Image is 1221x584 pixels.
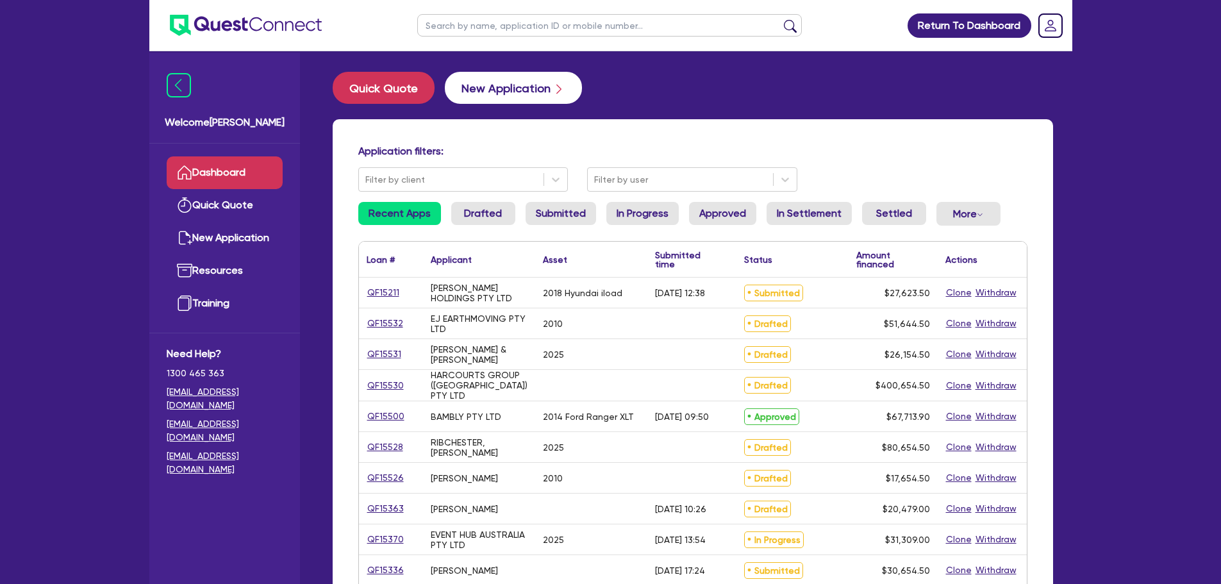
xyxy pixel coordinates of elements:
button: Withdraw [975,563,1017,578]
div: Amount financed [856,251,930,269]
button: Quick Quote [333,72,435,104]
img: resources [177,263,192,278]
div: [PERSON_NAME] HOLDINGS PTY LTD [431,283,527,303]
button: Clone [945,440,972,455]
div: [DATE] 09:50 [655,412,709,422]
a: QF15528 [367,440,404,455]
a: Training [167,287,283,320]
a: Submitted [526,202,596,225]
span: $31,309.00 [885,535,930,545]
span: Submitted [744,562,803,579]
a: QF15211 [367,285,400,300]
span: In Progress [744,531,804,548]
a: New Application [167,222,283,254]
div: 2010 [543,319,563,329]
span: Submitted [744,285,803,301]
a: Drafted [451,202,515,225]
button: Withdraw [975,347,1017,362]
div: BAMBLY PTY LTD [431,412,501,422]
span: $400,654.50 [876,380,930,390]
div: [PERSON_NAME] [431,504,498,514]
div: [PERSON_NAME] [431,565,498,576]
a: Quick Quote [333,72,445,104]
span: Need Help? [167,346,283,362]
button: Clone [945,471,972,485]
span: $30,654.50 [882,565,930,576]
a: Quick Quote [167,189,283,222]
a: QF15532 [367,316,404,331]
div: Status [744,255,772,264]
a: [EMAIL_ADDRESS][DOMAIN_NAME] [167,449,283,476]
input: Search by name, application ID or mobile number... [417,14,802,37]
img: training [177,296,192,311]
span: Welcome [PERSON_NAME] [165,115,285,130]
button: Withdraw [975,409,1017,424]
div: Submitted time [655,251,717,269]
a: Approved [689,202,756,225]
a: Recent Apps [358,202,441,225]
span: Drafted [744,439,791,456]
span: $27,623.50 [885,288,930,298]
div: Asset [543,255,567,264]
h4: Application filters: [358,145,1027,157]
button: Withdraw [975,532,1017,547]
a: Settled [862,202,926,225]
a: Resources [167,254,283,287]
div: 2018 Hyundai iload [543,288,622,298]
button: Clone [945,347,972,362]
div: [DATE] 12:38 [655,288,705,298]
div: [PERSON_NAME] & [PERSON_NAME] [431,344,527,365]
div: [DATE] 17:24 [655,565,705,576]
button: Withdraw [975,501,1017,516]
a: QF15530 [367,378,404,393]
button: Clone [945,378,972,393]
button: Dropdown toggle [936,202,1001,226]
span: $26,154.50 [885,349,930,360]
div: 2014 Ford Ranger XLT [543,412,634,422]
div: EJ EARTHMOVING PTY LTD [431,313,527,334]
span: Drafted [744,377,791,394]
a: QF15336 [367,563,404,578]
div: [DATE] 10:26 [655,504,706,514]
div: Loan # [367,255,395,264]
div: HARCOURTS GROUP ([GEOGRAPHIC_DATA]) PTY LTD [431,370,527,401]
a: [EMAIL_ADDRESS][DOMAIN_NAME] [167,417,283,444]
span: Drafted [744,346,791,363]
button: Withdraw [975,440,1017,455]
a: QF15500 [367,409,405,424]
a: QF15526 [367,471,404,485]
img: quest-connect-logo-blue [170,15,322,36]
button: Withdraw [975,471,1017,485]
button: Withdraw [975,316,1017,331]
a: QF15531 [367,347,402,362]
div: 2025 [543,349,564,360]
div: [DATE] 13:54 [655,535,706,545]
a: Dropdown toggle [1034,9,1067,42]
div: 2025 [543,442,564,453]
span: $80,654.50 [882,442,930,453]
div: Applicant [431,255,472,264]
div: RIBCHESTER, [PERSON_NAME] [431,437,527,458]
span: $20,479.00 [883,504,930,514]
button: Withdraw [975,378,1017,393]
button: Clone [945,563,972,578]
div: 2025 [543,535,564,545]
span: Approved [744,408,799,425]
a: QF15370 [367,532,404,547]
a: [EMAIL_ADDRESS][DOMAIN_NAME] [167,385,283,412]
div: EVENT HUB AUSTRALIA PTY LTD [431,530,527,550]
button: Clone [945,501,972,516]
button: Clone [945,316,972,331]
button: Clone [945,285,972,300]
span: $67,713.90 [886,412,930,422]
a: QF15363 [367,501,404,516]
span: Drafted [744,315,791,332]
img: new-application [177,230,192,246]
span: $17,654.50 [886,473,930,483]
img: quick-quote [177,197,192,213]
button: New Application [445,72,582,104]
span: $51,644.50 [884,319,930,329]
a: In Progress [606,202,679,225]
a: Return To Dashboard [908,13,1031,38]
